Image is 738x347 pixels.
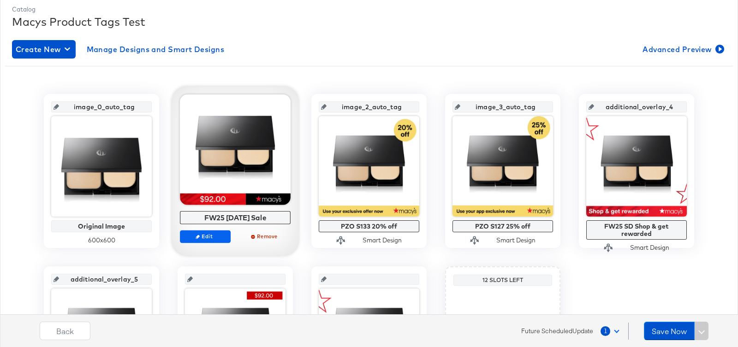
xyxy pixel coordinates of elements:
div: FW25 [DATE] Sale [183,213,288,222]
div: Catalog [12,5,726,14]
div: Smart Design [363,236,402,245]
span: Create New [16,43,72,56]
div: FW25 SD Shop & get rewarded [589,223,684,237]
button: Advanced Preview [639,40,726,59]
button: 1 [600,323,624,339]
button: Manage Designs and Smart Designs [83,40,228,59]
div: PZO S133 20% off [321,223,417,230]
div: Original Image [54,223,149,230]
div: Macys Product Tags Test [12,14,726,29]
span: Remove [244,233,286,240]
button: Back [40,322,90,340]
div: Smart Design [630,243,669,252]
div: Smart Design [496,236,536,245]
button: Create New [12,40,76,59]
button: Save Now [644,322,695,340]
button: Edit [180,230,231,243]
span: Advanced Preview [643,43,722,56]
div: 600 x 600 [51,236,152,245]
span: Manage Designs and Smart Designs [87,43,225,56]
div: PZO S127 25% off [455,223,551,230]
span: Edit [184,233,226,240]
span: Future Scheduled Update [521,327,593,335]
div: 12 Slots Left [456,276,550,284]
span: 1 [601,326,610,336]
button: Remove [240,230,291,243]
